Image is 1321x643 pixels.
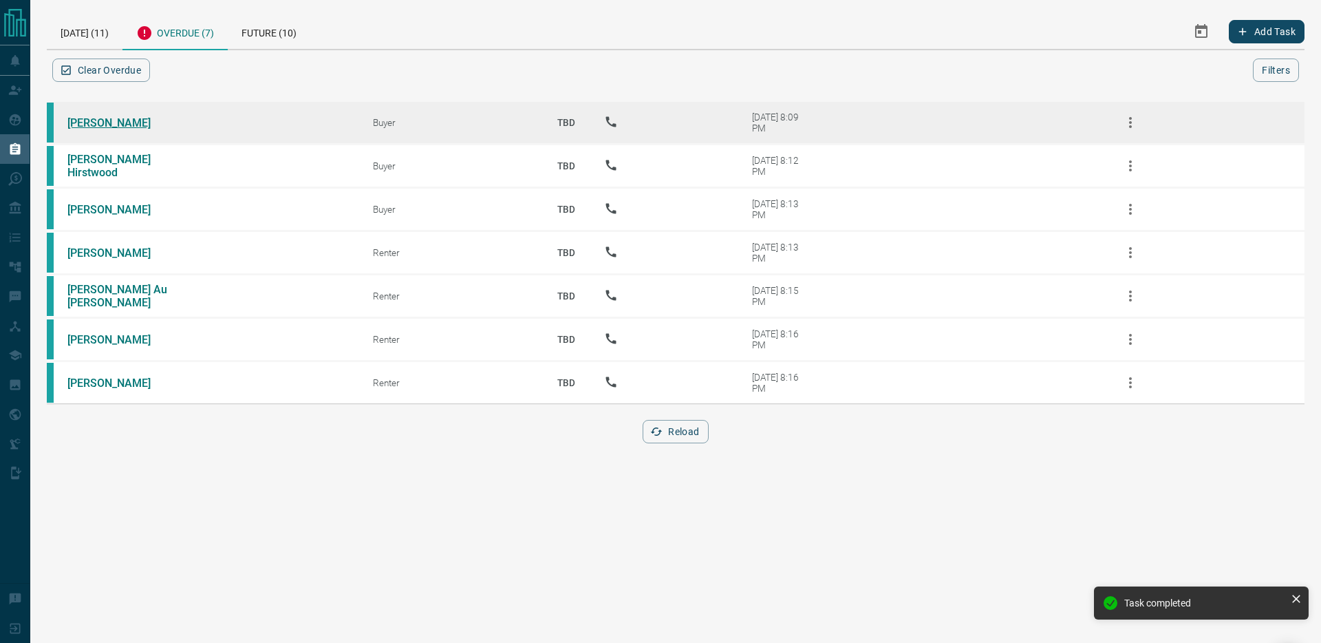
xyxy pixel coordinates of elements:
[67,377,171,390] a: [PERSON_NAME]
[47,189,54,229] div: condos.ca
[752,198,810,220] div: [DATE] 8:13 PM
[549,364,583,401] p: TBD
[122,14,228,50] div: Overdue (7)
[1253,59,1299,82] button: Filters
[752,328,810,350] div: [DATE] 8:16 PM
[752,372,810,394] div: [DATE] 8:16 PM
[47,276,54,316] div: condos.ca
[373,117,528,128] div: Buyer
[752,155,810,177] div: [DATE] 8:12 PM
[67,116,171,129] a: [PERSON_NAME]
[643,420,708,443] button: Reload
[373,204,528,215] div: Buyer
[373,160,528,171] div: Buyer
[47,146,54,186] div: condos.ca
[1124,598,1285,609] div: Task completed
[549,191,583,228] p: TBD
[549,104,583,141] p: TBD
[549,277,583,315] p: TBD
[1185,15,1218,48] button: Select Date Range
[373,291,528,302] div: Renter
[67,153,171,179] a: [PERSON_NAME] Hirstwood
[52,59,150,82] button: Clear Overdue
[47,363,54,403] div: condos.ca
[47,103,54,143] div: condos.ca
[752,112,810,134] div: [DATE] 8:09 PM
[752,242,810,264] div: [DATE] 8:13 PM
[67,283,171,309] a: [PERSON_NAME] Au [PERSON_NAME]
[67,333,171,346] a: [PERSON_NAME]
[228,14,310,49] div: Future (10)
[67,203,171,216] a: [PERSON_NAME]
[67,246,171,260] a: [PERSON_NAME]
[1229,20,1304,43] button: Add Task
[47,319,54,359] div: condos.ca
[549,234,583,271] p: TBD
[47,233,54,273] div: condos.ca
[373,377,528,388] div: Renter
[752,285,810,307] div: [DATE] 8:15 PM
[549,321,583,358] p: TBD
[47,14,122,49] div: [DATE] (11)
[373,247,528,258] div: Renter
[373,334,528,345] div: Renter
[549,147,583,185] p: TBD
